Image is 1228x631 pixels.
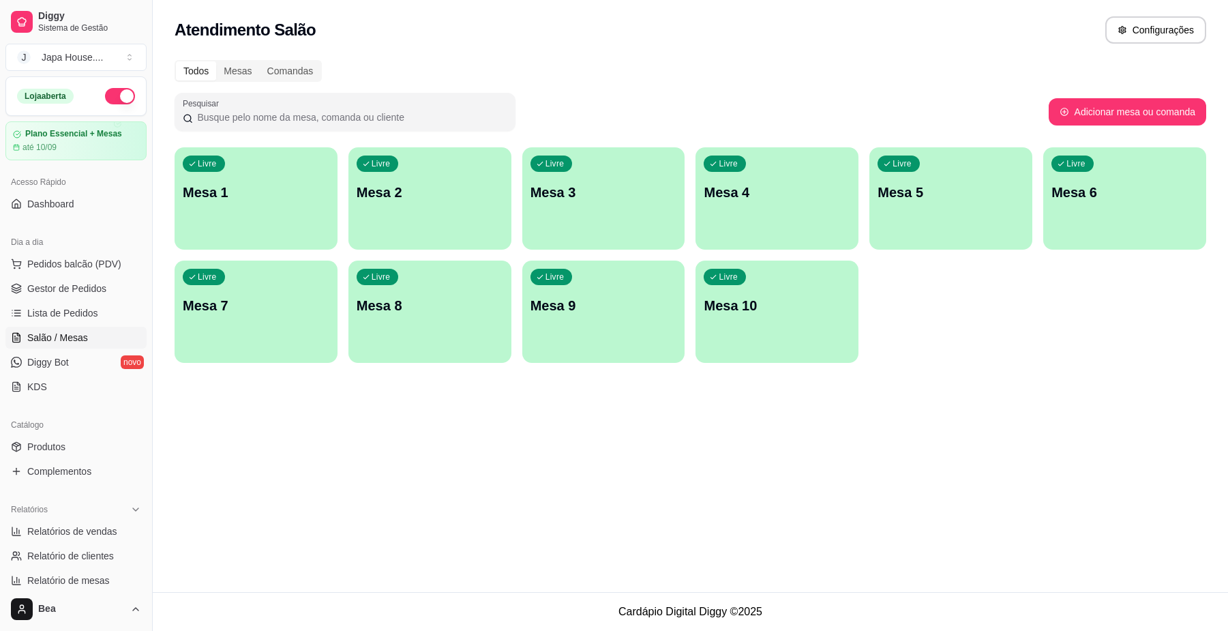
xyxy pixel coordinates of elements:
span: Salão / Mesas [27,331,88,344]
div: Loja aberta [17,89,74,104]
span: Pedidos balcão (PDV) [27,257,121,271]
span: Relatórios de vendas [27,525,117,538]
button: LivreMesa 2 [348,147,511,250]
a: Diggy Botnovo [5,351,147,373]
p: Livre [893,158,912,169]
p: Livre [545,158,565,169]
p: Mesa 7 [183,296,329,315]
button: Select a team [5,44,147,71]
p: Livre [372,272,391,282]
button: LivreMesa 3 [522,147,685,250]
span: J [17,50,31,64]
span: Complementos [27,465,91,478]
a: Gestor de Pedidos [5,278,147,299]
p: Mesa 3 [530,183,677,202]
a: Lista de Pedidos [5,302,147,324]
p: Livre [719,158,738,169]
span: Sistema de Gestão [38,23,141,33]
a: Produtos [5,436,147,458]
p: Mesa 8 [357,296,503,315]
p: Mesa 4 [704,183,850,202]
span: Relatório de clientes [27,549,114,563]
a: Relatórios de vendas [5,520,147,542]
a: Plano Essencial + Mesasaté 10/09 [5,121,147,160]
p: Livre [545,272,565,282]
h2: Atendimento Salão [175,19,316,41]
div: Japa House. ... [42,50,103,64]
p: Livre [1066,158,1085,169]
p: Mesa 6 [1051,183,1198,202]
div: Catálogo [5,414,147,436]
div: Acesso Rápido [5,171,147,193]
article: até 10/09 [23,142,57,153]
p: Livre [198,158,217,169]
button: LivreMesa 8 [348,261,511,363]
a: DiggySistema de Gestão [5,5,147,38]
p: Livre [719,272,738,282]
a: KDS [5,376,147,398]
a: Dashboard [5,193,147,215]
span: Dashboard [27,197,74,211]
button: LivreMesa 4 [695,147,858,250]
span: Diggy Bot [27,355,69,369]
button: Adicionar mesa ou comanda [1049,98,1206,126]
span: Relatórios [11,504,48,515]
div: Mesas [216,61,259,80]
button: Alterar Status [105,88,135,104]
button: LivreMesa 9 [522,261,685,363]
span: Diggy [38,10,141,23]
button: Pedidos balcão (PDV) [5,253,147,275]
div: Dia a dia [5,231,147,253]
button: LivreMesa 6 [1043,147,1206,250]
button: LivreMesa 10 [695,261,858,363]
a: Relatório de clientes [5,545,147,567]
a: Complementos [5,460,147,482]
p: Livre [198,272,217,282]
p: Mesa 10 [704,296,850,315]
div: Comandas [260,61,321,80]
footer: Cardápio Digital Diggy © 2025 [153,592,1228,631]
span: Produtos [27,440,65,454]
span: KDS [27,380,47,394]
article: Plano Essencial + Mesas [25,129,122,139]
a: Salão / Mesas [5,327,147,349]
button: LivreMesa 1 [175,147,338,250]
button: LivreMesa 7 [175,261,338,363]
button: Bea [5,593,147,626]
span: Bea [38,603,125,615]
label: Pesquisar [183,98,224,109]
p: Livre [372,158,391,169]
span: Gestor de Pedidos [27,282,106,295]
button: LivreMesa 5 [869,147,1032,250]
input: Pesquisar [193,111,507,124]
div: Todos [176,61,216,80]
span: Relatório de mesas [27,574,110,587]
p: Mesa 2 [357,183,503,202]
p: Mesa 5 [878,183,1024,202]
span: Lista de Pedidos [27,306,98,320]
a: Relatório de mesas [5,570,147,591]
p: Mesa 1 [183,183,329,202]
p: Mesa 9 [530,296,677,315]
button: Configurações [1105,16,1206,44]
